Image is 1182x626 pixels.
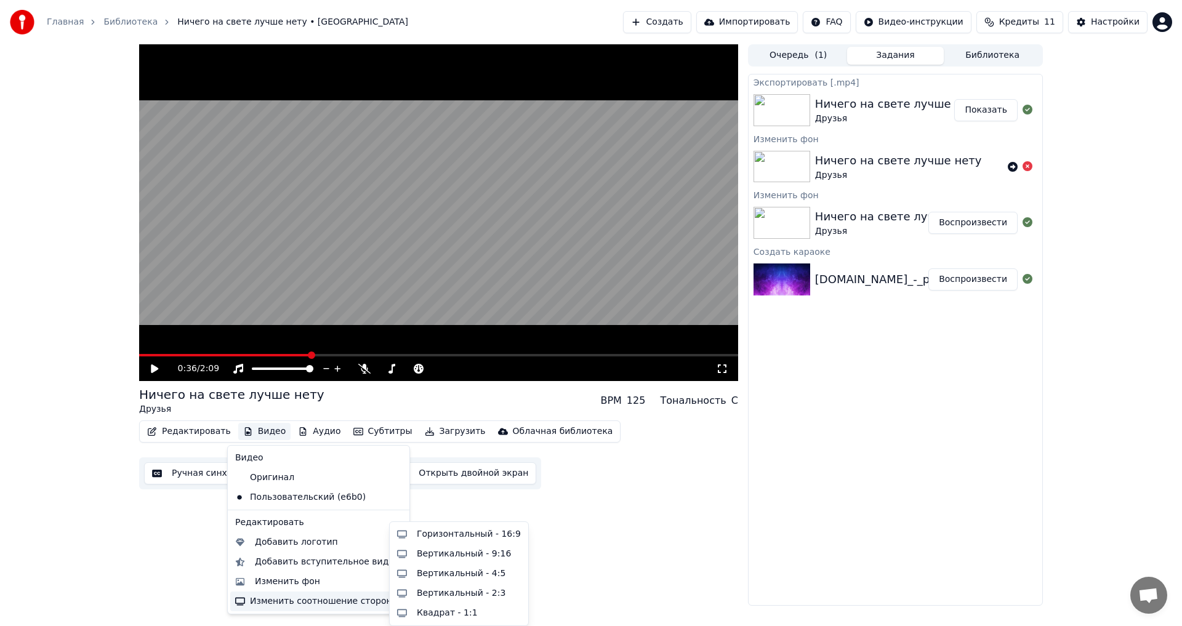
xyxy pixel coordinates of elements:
[856,11,971,33] button: Видео-инструкции
[348,423,417,440] button: Субтитры
[749,131,1042,146] div: Изменить фон
[627,393,646,408] div: 125
[731,393,738,408] div: C
[417,607,478,619] div: Квадрат - 1:1
[230,592,407,611] div: Изменить соотношение сторон
[230,448,407,468] div: Видео
[696,11,798,33] button: Импортировать
[391,462,536,484] button: Открыть двойной экран
[600,393,621,408] div: BPM
[178,363,197,375] span: 0:36
[1068,11,1148,33] button: Настройки
[749,187,1042,202] div: Изменить фон
[255,556,400,568] div: Добавить вступительное видео
[815,169,982,182] div: Друзья
[420,423,491,440] button: Загрузить
[815,271,1181,288] div: [DOMAIN_NAME]_-_pesnya-druzey-nichego-na-svete-luchshe-netu
[10,10,34,34] img: youka
[103,16,158,28] a: Библиотека
[139,386,324,403] div: Ничего на свете лучше нету
[47,16,84,28] a: Главная
[944,47,1041,65] button: Библиотека
[1130,577,1167,614] a: Открытый чат
[815,225,982,238] div: Друзья
[238,423,291,440] button: Видео
[954,99,1018,121] button: Показать
[139,403,324,415] div: Друзья
[847,47,944,65] button: Задания
[1044,16,1055,28] span: 11
[815,208,982,225] div: Ничего на свете лучше нету
[660,393,726,408] div: Тональность
[815,113,982,125] div: Друзья
[623,11,691,33] button: Создать
[230,468,388,488] div: Оригинал
[928,268,1018,291] button: Воспроизвести
[230,513,407,532] div: Редактировать
[513,425,613,438] div: Облачная библиотека
[1091,16,1140,28] div: Настройки
[814,49,827,62] span: ( 1 )
[178,363,207,375] div: /
[142,423,236,440] button: Редактировать
[200,363,219,375] span: 2:09
[417,587,505,600] div: Вертикальный - 2:3
[749,244,1042,259] div: Создать караоке
[144,462,284,484] button: Ручная синхронизация
[177,16,408,28] span: Ничего на свете лучше нету • [GEOGRAPHIC_DATA]
[815,95,982,113] div: Ничего на свете лучше нету
[999,16,1039,28] span: Кредиты
[293,423,345,440] button: Аудио
[750,47,847,65] button: Очередь
[815,152,982,169] div: Ничего на свете лучше нету
[803,11,850,33] button: FAQ
[417,528,521,540] div: Горизонтальный - 16:9
[749,74,1042,89] div: Экспортировать [.mp4]
[417,568,505,580] div: Вертикальный - 4:5
[417,548,511,560] div: Вертикальный - 9:16
[928,212,1018,234] button: Воспроизвести
[47,16,408,28] nav: breadcrumb
[230,488,388,507] div: Пользовательский (e6b0)
[255,576,320,588] div: Изменить фон
[255,536,338,548] div: Добавить логотип
[976,11,1063,33] button: Кредиты11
